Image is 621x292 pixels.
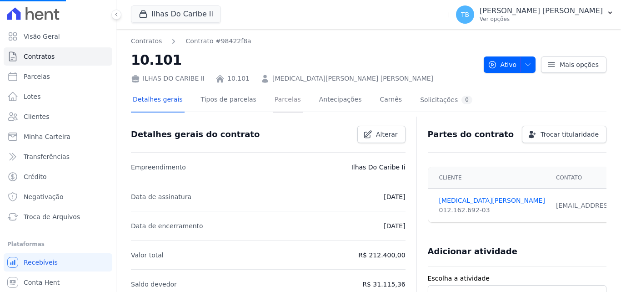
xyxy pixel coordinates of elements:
a: [MEDICAL_DATA][PERSON_NAME] [PERSON_NAME] [272,74,433,83]
span: Crédito [24,172,47,181]
p: R$ 212.400,00 [358,250,405,261]
label: Escolha a atividade [428,274,606,283]
a: Troca de Arquivos [4,208,112,226]
p: Data de assinatura [131,191,191,202]
h3: Partes do contrato [428,129,514,140]
a: Clientes [4,108,112,126]
p: Ilhas Do Caribe Ii [351,162,406,173]
a: Antecipações [317,88,364,113]
p: [PERSON_NAME] [PERSON_NAME] [480,6,603,15]
a: 10.101 [227,74,250,83]
span: Conta Hent [24,278,60,287]
span: Trocar titularidade [541,130,599,139]
a: [MEDICAL_DATA][PERSON_NAME] [439,196,545,205]
span: Mais opções [560,60,599,69]
button: Ativo [484,56,536,73]
a: Carnês [378,88,404,113]
a: Minha Carteira [4,128,112,146]
p: Data de encerramento [131,220,203,231]
span: Minha Carteira [24,132,70,141]
span: Parcelas [24,72,50,81]
a: Tipos de parcelas [199,88,258,113]
p: Saldo devedor [131,279,177,290]
nav: Breadcrumb [131,36,251,46]
a: Transferências [4,148,112,166]
p: R$ 31.115,36 [362,279,405,290]
span: Visão Geral [24,32,60,41]
span: Negativação [24,192,64,201]
p: [DATE] [384,191,405,202]
span: Alterar [376,130,398,139]
span: Ativo [488,56,517,73]
a: Contratos [4,47,112,66]
a: Crédito [4,168,112,186]
span: Clientes [24,112,49,121]
a: Parcelas [4,67,112,86]
a: Recebíveis [4,253,112,272]
div: Plataformas [7,239,109,250]
h3: Detalhes gerais do contrato [131,129,260,140]
p: Ver opções [480,15,603,23]
a: Parcelas [273,88,303,113]
a: Contratos [131,36,162,46]
th: Cliente [428,167,551,189]
span: Recebíveis [24,258,58,267]
a: Conta Hent [4,273,112,292]
p: Valor total [131,250,164,261]
a: Negativação [4,188,112,206]
div: 0 [461,96,472,104]
a: Visão Geral [4,27,112,46]
span: Troca de Arquivos [24,212,80,221]
div: 012.162.692-03 [439,205,545,215]
span: TB [461,11,469,18]
nav: Breadcrumb [131,36,476,46]
span: Contratos [24,52,55,61]
h3: Adicionar atividade [428,246,517,257]
a: Mais opções [541,56,606,73]
a: Lotes [4,87,112,106]
button: TB [PERSON_NAME] [PERSON_NAME] Ver opções [449,2,621,27]
a: Solicitações0 [418,88,474,113]
span: Lotes [24,92,41,101]
div: Solicitações [420,96,472,104]
a: Detalhes gerais [131,88,185,113]
p: Empreendimento [131,162,186,173]
a: Trocar titularidade [522,126,606,143]
button: Ilhas Do Caribe Ii [131,5,221,23]
a: Contrato #98422f8a [185,36,251,46]
h2: 10.101 [131,50,476,70]
span: Transferências [24,152,70,161]
a: Alterar [357,126,406,143]
p: [DATE] [384,220,405,231]
div: ILHAS DO CARIBE II [131,74,205,83]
